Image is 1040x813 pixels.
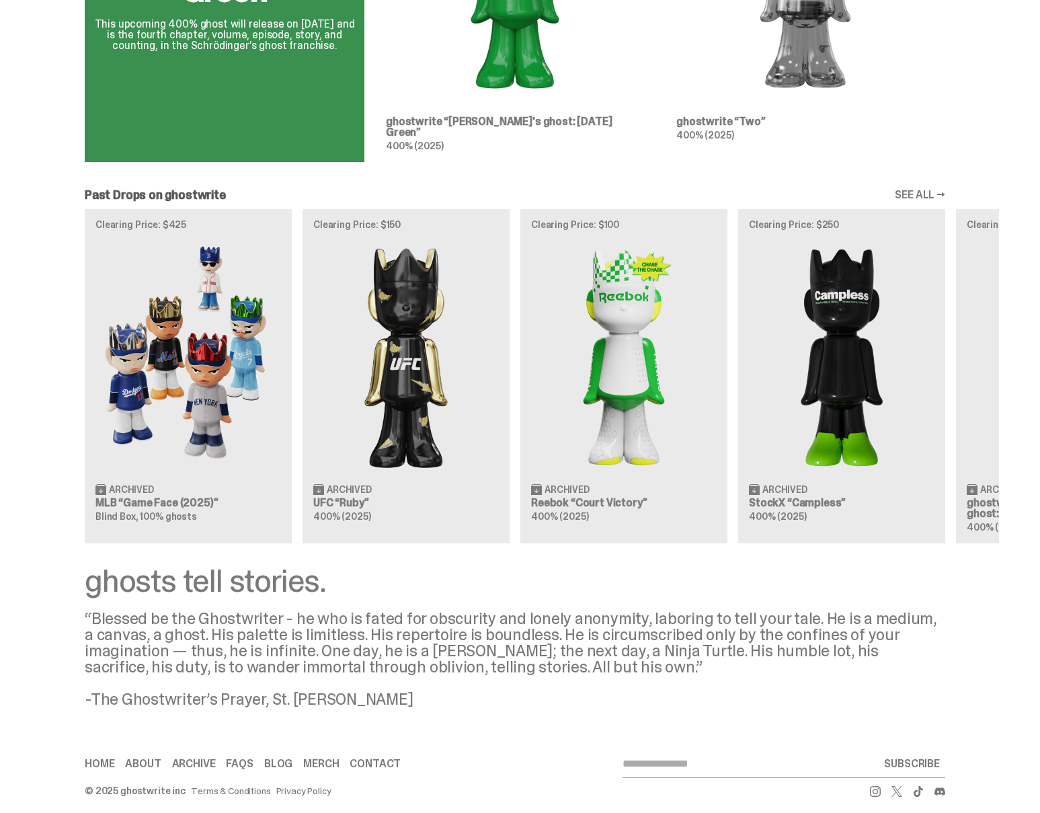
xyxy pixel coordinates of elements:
a: Contact [350,759,401,769]
img: Ruby [313,240,499,472]
a: Terms & Conditions [191,786,270,796]
span: 400% (2025) [531,510,588,522]
div: “Blessed be the Ghostwriter - he who is fated for obscurity and lonely anonymity, laboring to tel... [85,611,945,707]
img: Court Victory [531,240,717,472]
img: Game Face (2025) [95,240,281,472]
h3: MLB “Game Face (2025)” [95,498,281,508]
span: 400% (2025) [313,510,370,522]
span: Archived [545,485,590,494]
a: Clearing Price: $150 Ruby Archived [303,209,510,543]
a: About [125,759,161,769]
a: Home [85,759,114,769]
h3: StockX “Campless” [749,498,934,508]
span: Blind Box, [95,510,138,522]
button: SUBSCRIBE [879,750,945,777]
a: FAQs [226,759,253,769]
span: 400% (2025) [386,140,443,152]
p: Clearing Price: $100 [531,220,717,229]
a: Privacy Policy [276,786,331,796]
p: This upcoming 400% ghost will release on [DATE] and is the fourth chapter, volume, episode, story... [89,19,360,51]
a: Clearing Price: $425 Game Face (2025) Archived [85,209,292,543]
h3: ghostwrite “[PERSON_NAME]'s ghost: [DATE] Green” [386,116,644,138]
p: Clearing Price: $250 [749,220,934,229]
h3: ghostwrite “Two” [676,116,934,127]
h2: Past Drops on ghostwrite [85,189,226,201]
span: Archived [762,485,807,494]
h3: Reebok “Court Victory” [531,498,717,508]
p: Clearing Price: $425 [95,220,281,229]
h3: UFC “Ruby” [313,498,499,508]
span: Archived [980,485,1025,494]
span: 400% (2025) [676,129,733,141]
span: Archived [109,485,154,494]
a: SEE ALL → [895,190,945,200]
div: © 2025 ghostwrite inc [85,786,186,796]
div: ghosts tell stories. [85,565,945,597]
span: Archived [327,485,372,494]
a: Archive [172,759,216,769]
a: Merch [303,759,339,769]
span: 100% ghosts [140,510,196,522]
img: Campless [749,240,934,472]
p: Clearing Price: $150 [313,220,499,229]
a: Blog [264,759,292,769]
span: 400% (2025) [967,521,1024,533]
a: Clearing Price: $250 Campless Archived [738,209,945,543]
span: 400% (2025) [749,510,806,522]
a: Clearing Price: $100 Court Victory Archived [520,209,727,543]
